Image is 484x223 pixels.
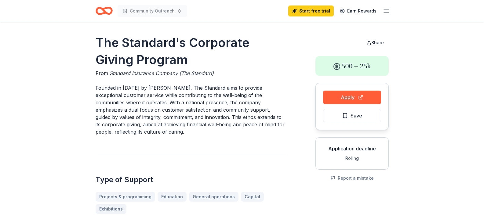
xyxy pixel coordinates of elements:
[241,192,264,202] a: Capital
[330,174,374,182] button: Report a mistake
[96,34,286,68] h1: The Standard's Corporate Giving Program
[130,7,175,15] span: Community Outreach
[96,192,155,202] a: Projects & programming
[118,5,187,17] button: Community Outreach
[96,4,113,18] a: Home
[96,175,286,185] h2: Type of Support
[110,70,214,76] span: Standard Insurance Company (The Standard)
[362,37,389,49] button: Share
[315,56,389,76] div: 500 – 25k
[351,112,362,120] span: Save
[288,5,334,16] a: Start free trial
[323,109,381,122] button: Save
[96,204,126,214] a: Exhibitions
[336,5,380,16] a: Earn Rewards
[96,70,286,77] div: From
[96,84,286,135] p: Founded in [DATE] by [PERSON_NAME], The Standard aims to provide exceptional customer service whi...
[321,155,384,162] div: Rolling
[321,145,384,152] div: Application deadline
[189,192,238,202] a: General operations
[323,91,381,104] button: Apply
[158,192,187,202] a: Education
[371,40,384,45] span: Share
